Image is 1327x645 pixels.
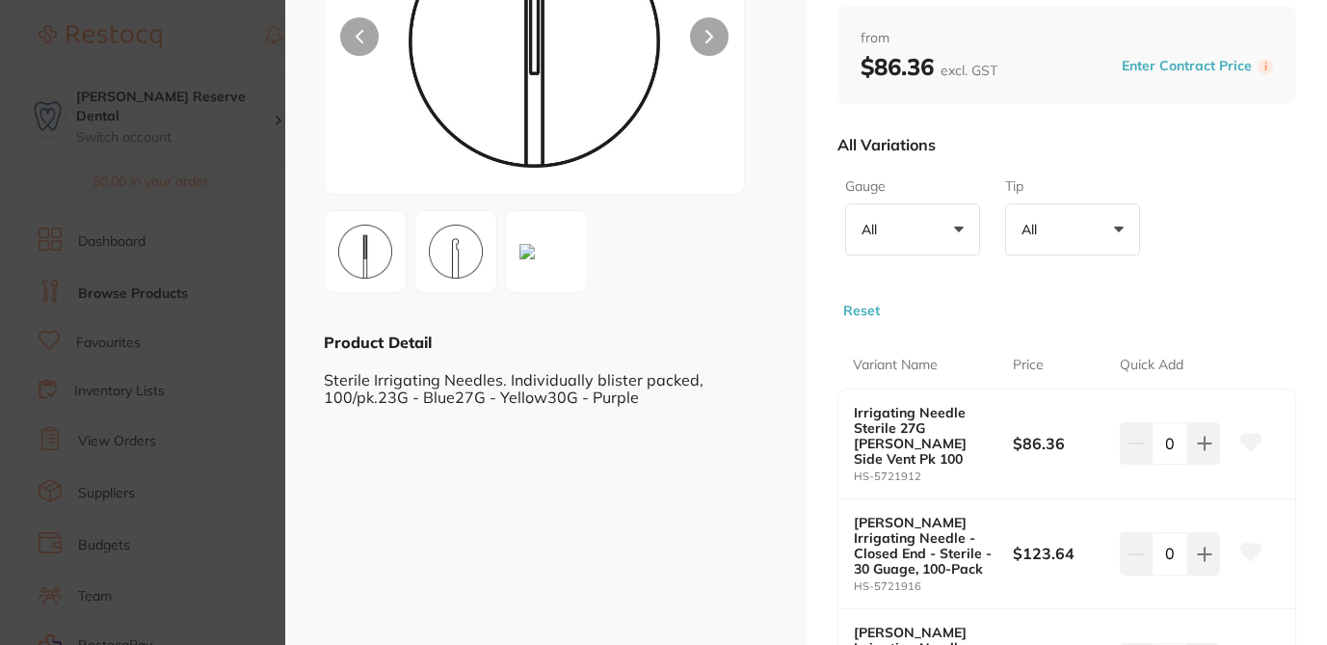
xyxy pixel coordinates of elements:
b: [PERSON_NAME] Irrigating Needle - Closed End - Sterile - 30 Guage, 100-Pack [854,515,997,577]
b: Product Detail [324,333,432,352]
button: All [845,203,980,255]
p: It has been 14 days since you have started your Restocq journey. We wanted to do a check in and s... [84,55,332,74]
b: $123.64 [1013,543,1109,564]
button: Reset [837,302,886,319]
small: HS-5721916 [854,580,1014,593]
img: cGc [331,217,400,286]
label: Tip [1005,177,1134,197]
button: All [1005,203,1140,255]
p: All [862,221,885,238]
button: Enter Contract Price [1116,57,1258,75]
p: Price [1013,356,1044,375]
p: Quick Add [1120,356,1183,375]
label: i [1258,59,1273,74]
label: Gauge [845,177,974,197]
p: All [1022,221,1045,238]
p: Variant Name [853,356,938,375]
img: cGc [421,217,491,286]
b: $86.36 [1013,433,1109,454]
div: message notification from Restocq, 6d ago. It has been 14 days since you have started your Restoc... [29,40,357,104]
span: excl. GST [941,62,997,79]
small: HS-5721912 [854,470,1014,483]
p: All Variations [837,135,936,154]
p: Message from Restocq, sent 6d ago [84,74,332,92]
b: $86.36 [861,52,997,81]
div: Sterile Irrigating Needles. Individually blister packed, 100/pk.23G - Blue27G - Yellow30G - Purple [324,353,768,406]
span: from [861,29,1274,48]
b: Irrigating Needle Sterile 27G [PERSON_NAME] Side Vent Pk 100 [854,405,997,467]
img: Profile image for Restocq [43,58,74,89]
img: LmdpZg [512,236,543,267]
